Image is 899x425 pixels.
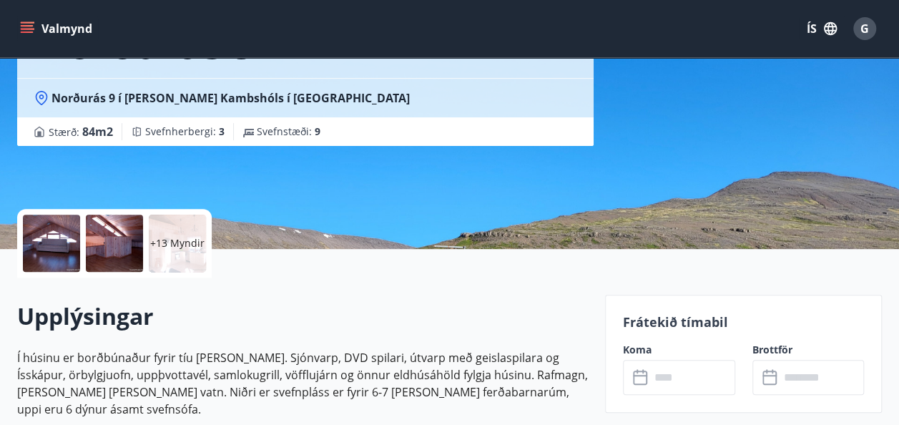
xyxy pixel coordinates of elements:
[49,123,113,140] span: Stærð :
[799,16,845,41] button: ÍS
[17,349,588,418] p: Í húsinu er borðbúnaður fyrir tíu [PERSON_NAME]. Sjónvarp, DVD spilari, útvarp með geislaspilara ...
[315,124,320,138] span: 9
[150,236,205,250] p: +13 Myndir
[860,21,869,36] span: G
[257,124,320,139] span: Svefnstæði :
[145,124,225,139] span: Svefnherbergi :
[623,343,735,357] label: Koma
[752,343,865,357] label: Brottför
[82,124,113,140] span: 84 m2
[17,16,98,41] button: menu
[51,90,410,106] span: Norðurás 9 í [PERSON_NAME] Kambshóls í [GEOGRAPHIC_DATA]
[17,301,588,332] h2: Upplýsingar
[219,124,225,138] span: 3
[623,313,864,331] p: Frátekið tímabil
[848,11,882,46] button: G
